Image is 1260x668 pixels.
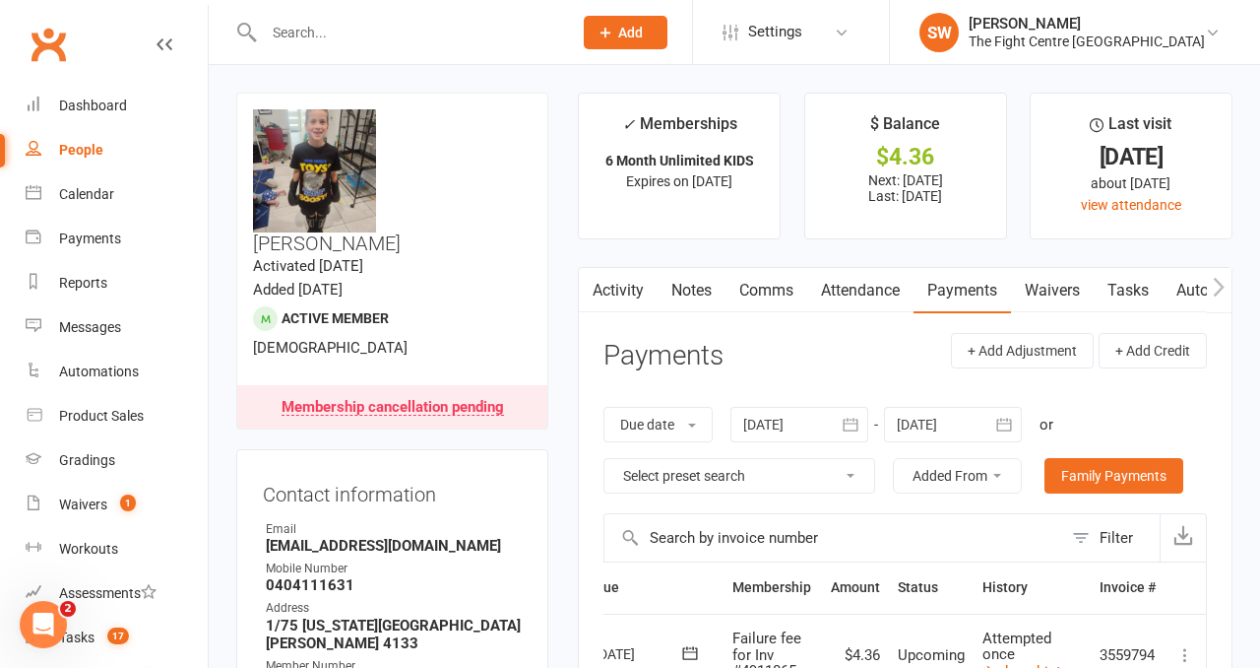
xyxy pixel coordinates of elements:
span: Add [618,25,643,40]
a: Activity [579,268,658,313]
a: Dashboard [26,84,208,128]
button: Added From [893,458,1022,494]
th: Status [889,563,974,613]
iframe: Intercom live chat [20,601,67,648]
a: Payments [913,268,1011,313]
div: Workouts [59,541,118,557]
a: Messages [26,305,208,350]
div: or [1039,413,1053,436]
span: Upcoming [898,646,965,664]
a: Calendar [26,172,208,217]
th: Due [586,563,724,613]
div: $ Balance [870,111,940,147]
h3: [PERSON_NAME] [253,109,532,254]
span: Active member [282,310,389,326]
div: Tasks [59,630,94,645]
strong: 0404111631 [266,576,522,594]
div: Email [266,520,522,539]
img: image1739427839.png [253,109,376,233]
a: view attendance [1081,197,1181,213]
div: about [DATE] [1048,172,1214,194]
div: Dashboard [59,98,127,113]
div: Automations [59,364,139,379]
div: Mobile Number [266,560,522,578]
div: Gradings [59,452,115,468]
div: Product Sales [59,408,144,424]
div: Filter [1100,526,1133,550]
a: Waivers 1 [26,483,208,527]
a: Tasks 17 [26,616,208,660]
a: Automations [26,350,208,394]
div: $4.36 [823,147,988,167]
a: Payments [26,217,208,261]
a: Reports [26,261,208,305]
strong: 1/75 [US_STATE][GEOGRAPHIC_DATA][PERSON_NAME] 4133 [266,617,522,652]
div: Memberships [622,111,737,148]
div: People [59,142,103,158]
strong: 6 Month Unlimited KIDS [605,153,754,168]
button: + Add Credit [1099,333,1207,368]
span: 1 [120,495,136,511]
input: Search by invoice number [604,514,1062,562]
th: Invoice # [1091,563,1165,613]
a: Product Sales [26,394,208,438]
span: [DEMOGRAPHIC_DATA] [253,339,408,357]
div: The Fight Centre [GEOGRAPHIC_DATA] [969,33,1205,50]
div: [PERSON_NAME] [969,15,1205,33]
h3: Payments [603,341,724,371]
th: History [974,563,1091,613]
a: Notes [658,268,725,313]
div: Calendar [59,186,114,202]
a: Gradings [26,438,208,483]
div: Assessments [59,585,157,601]
th: Membership [724,563,820,613]
time: Activated [DATE] [253,257,363,275]
a: Waivers [1011,268,1094,313]
a: People [26,128,208,172]
div: Address [266,599,522,618]
div: Payments [59,231,121,246]
div: Waivers [59,497,107,512]
input: Search... [258,19,558,46]
div: SW [919,13,959,52]
i: ✓ [622,115,635,134]
a: Family Payments [1044,458,1183,494]
p: Next: [DATE] Last: [DATE] [823,172,988,204]
a: Comms [725,268,807,313]
a: Workouts [26,527,208,571]
span: Expires on [DATE] [626,173,732,189]
span: Attempted once [982,630,1051,664]
div: [DATE] [1048,147,1214,167]
span: 2 [60,601,76,617]
h3: Contact information [263,476,522,505]
time: Added [DATE] [253,281,343,299]
span: Settings [748,10,802,54]
a: Attendance [807,268,913,313]
button: Due date [603,407,713,442]
div: Last visit [1090,111,1171,147]
a: Clubworx [24,20,73,69]
div: Membership cancellation pending [282,400,504,416]
span: 17 [107,628,129,644]
th: Amount [820,563,889,613]
div: Messages [59,319,121,335]
a: Assessments [26,571,208,616]
button: Add [584,16,667,49]
button: Filter [1062,514,1160,562]
div: Reports [59,275,107,291]
button: + Add Adjustment [951,333,1094,368]
strong: [EMAIL_ADDRESS][DOMAIN_NAME] [266,537,522,555]
a: Tasks [1094,268,1163,313]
